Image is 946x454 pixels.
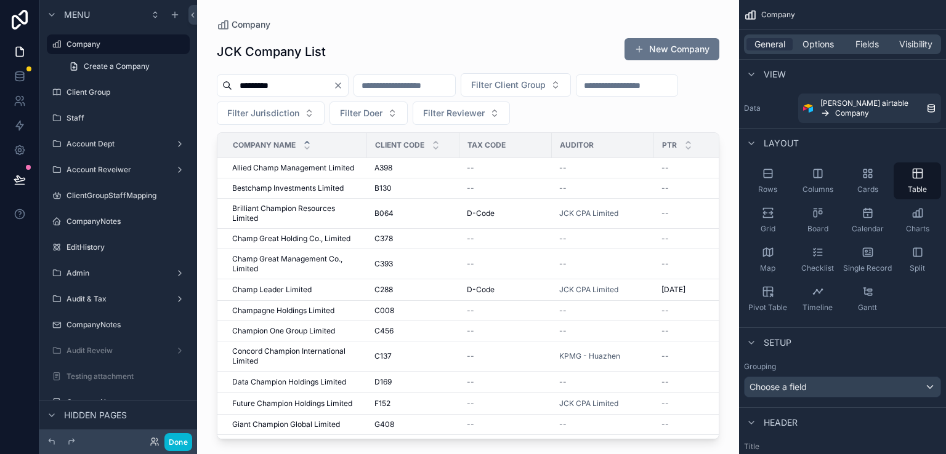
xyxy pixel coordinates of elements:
[232,346,360,366] a: Concord Champion International Limited
[852,224,884,234] span: Calendar
[47,34,190,54] a: Company
[661,326,669,336] span: --
[374,351,452,361] a: C137
[47,315,190,335] a: CompanyNotes
[835,108,869,118] span: Company
[559,163,647,173] a: --
[67,320,187,330] label: CompanyNotes
[467,285,495,295] span: D-Code
[84,62,150,71] span: Create a Company
[559,259,647,269] a: --
[67,165,170,175] label: Account Reveiwer
[559,351,620,361] a: KPMG - Huazhen
[467,306,544,316] a: --
[857,185,878,194] span: Cards
[232,18,270,31] span: Company
[374,163,392,173] span: A398
[232,420,340,429] span: Giant Champion Global Limited
[855,38,879,50] span: Fields
[764,137,799,149] span: Layout
[67,191,187,201] label: ClientGroupStaffMapping
[844,202,891,239] button: Calendar
[47,263,190,283] a: Admin
[467,163,544,173] a: --
[374,183,392,193] span: B130
[47,212,190,231] a: CompanyNotes
[908,185,927,194] span: Table
[467,420,474,429] span: --
[661,183,669,193] span: --
[467,399,474,408] span: --
[232,420,360,429] a: Giant Champion Global Limited
[467,420,544,429] a: --
[67,113,187,123] label: Staff
[467,140,506,150] span: Tax Code
[232,377,360,387] a: Data Champion Holdings Limited
[232,254,360,274] span: Champ Great Management Co., Limited
[661,234,739,244] a: --
[899,38,932,50] span: Visibility
[374,183,452,193] a: B130
[67,87,187,97] label: Client Group
[858,303,877,313] span: Gantt
[374,234,452,244] a: C378
[232,183,360,193] a: Bestchamp Investments Limited
[661,399,669,408] span: --
[661,259,739,269] a: --
[744,241,791,278] button: Map
[744,162,791,199] button: Rows
[375,140,424,150] span: Client Code
[559,306,567,316] span: --
[47,341,190,360] a: Audit Reveiw
[661,377,739,387] a: --
[844,281,891,317] button: Gantt
[374,420,394,429] span: G408
[467,209,495,218] span: D-Code
[232,399,360,408] a: Future Champion Holdings Limited
[467,399,544,408] a: --
[67,346,170,356] label: Audit Reveiw
[374,351,392,361] span: C137
[374,399,390,408] span: F152
[559,306,647,316] a: --
[625,38,719,60] a: New Company
[559,420,567,429] span: --
[559,209,618,218] span: JCK CPA Limited
[661,285,739,295] a: [DATE]
[559,259,567,269] span: --
[560,140,594,150] span: Auditor
[47,289,190,309] a: Audit & Tax
[661,351,669,361] span: --
[559,326,647,336] a: --
[798,94,941,123] a: [PERSON_NAME] airtableCompany
[467,183,474,193] span: --
[662,140,677,150] span: PTR
[661,420,739,429] a: --
[47,134,190,154] a: Account Dept
[764,337,791,349] span: Setup
[64,9,90,21] span: Menu
[461,73,571,97] button: Select Button
[894,241,941,278] button: Split
[559,285,618,295] span: JCK CPA Limited
[217,43,326,60] h1: JCK Company List
[661,351,739,361] a: --
[744,281,791,317] button: Pivot Table
[559,377,647,387] a: --
[232,163,360,173] a: Allied Champ Management Limited
[374,163,452,173] a: A398
[467,351,544,361] a: --
[374,377,452,387] a: D169
[47,367,190,386] a: Testing attachment
[661,209,739,218] a: --
[661,163,739,173] a: --
[467,306,474,316] span: --
[232,306,360,316] a: Champagne Holdings Limited
[227,107,299,119] span: Filter Jurisdiction
[374,285,393,295] span: C288
[67,294,170,304] label: Audit & Tax
[559,209,647,218] a: JCK CPA Limited
[232,326,360,336] a: Champion One Group Limited
[661,306,739,316] a: --
[232,306,334,316] span: Champagne Holdings Limited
